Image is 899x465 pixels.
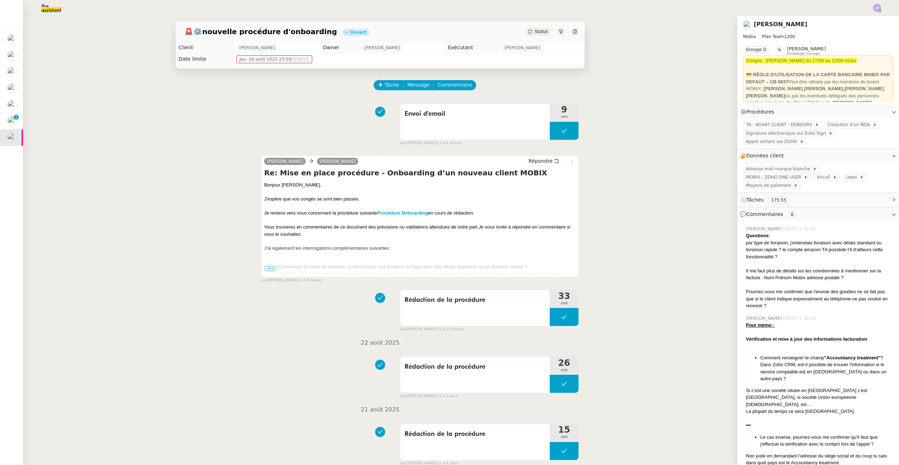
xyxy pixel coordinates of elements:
[817,174,833,181] span: Aircall
[746,182,794,189] span: Moyens de paiement
[264,224,576,238] div: Vous trouverez en commentaires de ce document des précisions ou validations attendues de votre part.
[278,263,576,271] li: Concernant le mode de livraison, préférez-vous une livraison du tapis avec des délais standards o...
[550,105,578,114] span: 9
[400,326,464,332] small: [PERSON_NAME]
[400,326,406,332] span: par
[14,115,19,120] nz-badge-sup: 1
[746,153,784,158] span: Données client
[320,42,358,54] td: Owner
[7,67,17,77] img: users%2FhitvUqURzfdVsA8TDJwjiRfjLnH2%2Favatar%2Flogo-thermisure.png
[746,93,785,98] strong: [PERSON_NAME]
[529,157,553,165] span: Répondre
[176,54,233,65] td: Date limite
[377,210,428,216] strong: Procédure Onboarding
[828,121,873,128] span: Créaction d'un NDA
[550,367,578,373] span: min
[526,157,562,165] button: Répondre
[846,174,860,181] span: Leexi
[7,34,17,44] img: users%2FfjlNmCTkLiVoA3HQjY3GA5JXGxb2%2Favatar%2Fstarofservice_97480retdsc0392.png
[746,58,857,63] span: Congés : [PERSON_NAME] du 17/08 au 22/08 inclus
[239,44,275,51] span: [PERSON_NAME]
[737,105,899,119] div: ⚙️Procédures
[436,326,464,332] span: il y a 12 heures
[550,300,578,307] span: min
[740,152,787,160] span: 🔐
[7,100,17,110] img: users%2FW4OQjB9BRtYK2an7yusO0WsYLsD3%2Favatar%2F28027066-518b-424c-8476-65f2e549ac29
[746,71,890,106] div: Peut être utilisée par les membres du board MOBIX : , , , ou par les éventuels délégués des perso...
[746,165,813,172] span: Adresse mail marque blanche
[783,226,817,232] span: [DATE] à 16:30
[550,114,578,120] span: min
[774,100,872,105] strong: sans double validation de [PERSON_NAME]
[364,44,400,51] span: [PERSON_NAME]
[405,295,545,305] span: Rédaction de la procédure
[746,336,867,342] strong: Vérification et mise à jour des informations facturation
[873,4,881,12] img: svg
[184,27,193,36] span: 🚨
[740,108,778,116] span: ⚙️
[788,211,797,218] nz-tag: 8
[436,140,461,146] span: il y a 4 heures
[407,81,429,89] span: Message
[737,149,899,163] div: 🔐Données client
[746,211,783,217] span: Commentaires
[784,34,795,39] span: 1200
[405,109,545,119] span: Envoi d'email
[824,355,881,360] strong: "Accountancy treatment"
[787,46,826,55] app-user-label: Knowledge manager
[746,232,893,239] div: :
[405,429,545,439] span: Rédaction de la procédure
[746,267,893,281] div: Il me faut plus de détails sur les coordonnées à mentionner sur la facture : Nom Prénom Mobix adr...
[264,181,576,189] div: Bonjour [PERSON_NAME],
[746,121,815,128] span: TA - ACHAT CLIENT - DEBOURS
[400,140,406,146] span: par
[7,116,17,126] img: users%2FRcIDm4Xn1TPHYwgLThSv8RQYtaM2%2Favatar%2F95761f7a-40c3-4bb5-878d-fe785e6f95b2
[504,44,540,51] span: [PERSON_NAME]
[7,133,17,143] img: users%2FW4OQjB9BRtYK2an7yusO0WsYLsD3%2Favatar%2F28027066-518b-424c-8476-65f2e549ac29
[7,51,17,61] img: users%2FrssbVgR8pSYriYNmUDKzQX9syo02%2Favatar%2Fb215b948-7ecd-4adc-935c-e0e4aeaee93e
[778,46,781,55] span: &
[374,80,404,90] button: Tâche
[445,42,498,54] td: Exécutant
[550,434,578,440] span: min
[804,86,843,91] strong: [PERSON_NAME]
[7,83,17,93] img: users%2FC9SBsJ0duuaSgpQFj5LgoEX8n0o2%2Favatar%2Fec9d51b8-9413-4189-adfb-7be4d8c96a3c
[746,233,769,238] strong: Questions
[400,393,406,399] span: par
[403,80,434,90] button: Message
[261,277,322,284] small: [PERSON_NAME]
[746,226,783,232] span: [PERSON_NAME]
[278,270,576,284] li: Pourriez-vous me communiquer les coordonnées à mentionner sur la facture : raison sociale, adress...
[740,197,795,203] span: ⏲️
[746,130,829,137] span: Signature électronique via Zoho Sign
[264,168,576,178] h4: Re: Mise en place procédure - Onboarding d’un nouveau client MOBIX
[400,140,461,146] small: [PERSON_NAME]
[184,28,337,35] span: ⚙️nouvelle procédure d'onboarding
[783,315,817,322] span: [DATE] à 16:29
[264,245,576,252] div: J'ai également les interrogations complémentaires suivantes :
[764,86,803,91] strong: [PERSON_NAME]
[355,405,405,415] span: 21 août 2025
[384,81,399,89] span: Tâche
[746,72,890,84] strong: 💳 RÈGLE D’UTILISATION DE LA CARTE BANCAIRE MOBIX PAR DEFAUT – CB 0837
[737,193,899,207] div: ⏲️Tâches 175:55
[787,46,826,51] span: [PERSON_NAME]
[550,359,578,367] span: 26
[762,34,784,39] span: Plan Team
[787,52,820,56] span: Knowledge manager
[264,210,576,217] div: Je reviens vers vous concernant la procédure suivante en cours de rédaction.
[400,393,458,399] small: [PERSON_NAME]
[746,197,764,203] span: Tâches
[743,34,756,39] span: Mobix
[768,197,789,204] nz-tag: 175:55
[264,195,576,203] div: J'espère que vos congés se sont bien passés.
[264,266,277,271] span: •••
[746,322,774,328] u: Pour mémo :
[15,115,18,121] p: 1
[535,29,548,34] span: Statut
[743,20,751,28] img: users%2FW4OQjB9BRtYK2an7yusO0WsYLsD3%2Favatar%2F28027066-518b-424c-8476-65f2e549ac29
[550,425,578,434] span: 15
[350,30,366,34] div: Ouvert
[746,174,804,181] span: MOBIX - ZOHO ONE USER
[239,56,309,63] span: jeu. 14 août 2025 23:59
